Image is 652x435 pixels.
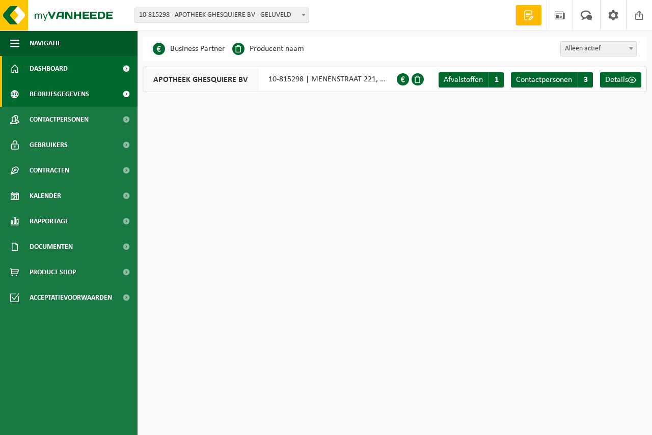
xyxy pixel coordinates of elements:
[600,72,641,88] a: Details
[143,67,258,92] span: APOTHEEK GHESQUIERE BV
[511,72,593,88] a: Contactpersonen 3
[143,67,397,92] div: 10-815298 | MENENSTRAAT 221, 8980 GELUVELD |
[30,158,69,183] span: Contracten
[444,76,483,84] span: Afvalstoffen
[153,41,225,56] li: Business Partner
[578,72,593,88] span: 3
[30,234,73,259] span: Documenten
[561,42,636,56] span: Alleen actief
[439,72,504,88] a: Afvalstoffen 1
[30,132,68,158] span: Gebruikers
[30,81,89,107] span: Bedrijfsgegevens
[30,183,61,209] span: Kalender
[516,76,572,84] span: Contactpersonen
[30,285,112,310] span: Acceptatievoorwaarden
[135,8,309,22] span: 10-815298 - APOTHEEK GHESQUIERE BV - GELUVELD
[30,56,68,81] span: Dashboard
[30,259,76,285] span: Product Shop
[488,72,504,88] span: 1
[30,107,89,132] span: Contactpersonen
[134,8,309,23] span: 10-815298 - APOTHEEK GHESQUIERE BV - GELUVELD
[560,41,637,56] span: Alleen actief
[30,31,61,56] span: Navigatie
[605,76,628,84] span: Details
[30,209,69,234] span: Rapportage
[232,41,304,56] li: Producent naam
